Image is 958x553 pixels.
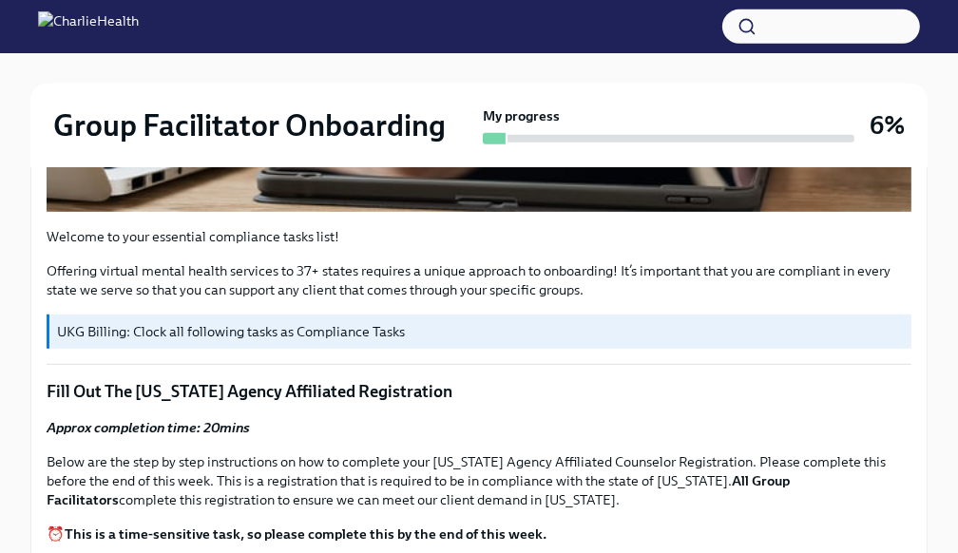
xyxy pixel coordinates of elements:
[47,261,911,299] p: Offering virtual mental health services to 37+ states requires a unique approach to onboarding! I...
[47,380,911,403] p: Fill Out The [US_STATE] Agency Affiliated Registration
[47,452,911,509] p: Below are the step by step instructions on how to complete your [US_STATE] Agency Affiliated Coun...
[38,11,139,42] img: CharlieHealth
[47,472,790,508] strong: All Group Facilitators
[47,524,911,543] p: ⏰
[57,322,904,341] p: UKG Billing: Clock all following tasks as Compliance Tasks
[53,106,446,144] h2: Group Facilitator Onboarding
[47,419,250,436] strong: Approx completion time: 20mins
[65,525,546,543] strong: This is a time-sensitive task, so please complete this by the end of this week.
[870,108,905,143] h3: 6%
[483,106,560,125] strong: My progress
[47,227,911,246] p: Welcome to your essential compliance tasks list!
